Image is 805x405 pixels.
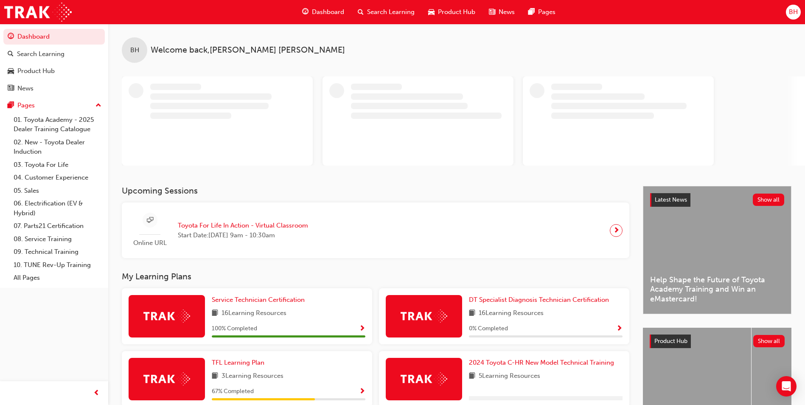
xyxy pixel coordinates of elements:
[351,3,421,21] a: search-iconSearch Learning
[776,376,797,397] div: Open Intercom Messenger
[17,101,35,110] div: Pages
[95,100,101,111] span: up-icon
[10,271,105,284] a: All Pages
[129,209,623,251] a: Online URLToyota For Life In Action - Virtual ClassroomStart Date:[DATE] 9am - 10:30am
[212,324,257,334] span: 100 % Completed
[129,238,171,248] span: Online URL
[401,309,447,323] img: Trak
[469,359,614,366] span: 2024 Toyota C-HR New Model Technical Training
[212,387,254,397] span: 67 % Completed
[643,186,791,314] a: Latest NewsShow allHelp Shape the Future of Toyota Academy Training and Win an eMastercard!
[212,371,218,382] span: book-icon
[10,197,105,219] a: 06. Electrification (EV & Hybrid)
[367,7,415,17] span: Search Learning
[10,259,105,272] a: 10. TUNE Rev-Up Training
[358,7,364,17] span: search-icon
[654,337,687,345] span: Product Hub
[178,231,308,240] span: Start Date: [DATE] 9am - 10:30am
[359,386,365,397] button: Show Progress
[10,113,105,136] a: 01. Toyota Academy - 2025 Dealer Training Catalogue
[3,98,105,113] button: Pages
[3,29,105,45] a: Dashboard
[428,7,435,17] span: car-icon
[10,219,105,233] a: 07. Parts21 Certification
[4,3,72,22] img: Trak
[401,372,447,385] img: Trak
[613,225,620,236] span: next-icon
[212,295,308,305] a: Service Technician Certification
[222,308,286,319] span: 16 Learning Resources
[295,3,351,21] a: guage-iconDashboard
[3,27,105,98] button: DashboardSearch LearningProduct HubNews
[212,308,218,319] span: book-icon
[10,171,105,184] a: 04. Customer Experience
[8,33,14,41] span: guage-icon
[421,3,482,21] a: car-iconProduct Hub
[8,85,14,93] span: news-icon
[482,3,522,21] a: news-iconNews
[528,7,535,17] span: pages-icon
[10,158,105,172] a: 03. Toyota For Life
[3,46,105,62] a: Search Learning
[122,272,629,281] h3: My Learning Plans
[10,245,105,259] a: 09. Technical Training
[616,325,623,333] span: Show Progress
[143,372,190,385] img: Trak
[650,335,785,348] a: Product HubShow all
[469,324,508,334] span: 0 % Completed
[469,371,475,382] span: book-icon
[212,359,264,366] span: TFL Learning Plan
[469,295,612,305] a: DT Specialist Diagnosis Technician Certification
[499,7,515,17] span: News
[143,309,190,323] img: Trak
[538,7,555,17] span: Pages
[522,3,562,21] a: pages-iconPages
[93,388,100,399] span: prev-icon
[479,371,540,382] span: 5 Learning Resources
[469,358,617,368] a: 2024 Toyota C-HR New Model Technical Training
[650,275,784,304] span: Help Shape the Future of Toyota Academy Training and Win an eMastercard!
[17,49,65,59] div: Search Learning
[8,67,14,75] span: car-icon
[469,296,609,304] span: DT Specialist Diagnosis Technician Certification
[222,371,283,382] span: 3 Learning Resources
[10,136,105,158] a: 02. New - Toyota Dealer Induction
[130,45,139,55] span: BH
[10,184,105,197] a: 05. Sales
[312,7,344,17] span: Dashboard
[359,325,365,333] span: Show Progress
[212,358,268,368] a: TFL Learning Plan
[753,194,785,206] button: Show all
[8,102,14,110] span: pages-icon
[3,81,105,96] a: News
[359,388,365,396] span: Show Progress
[122,186,629,196] h3: Upcoming Sessions
[753,335,785,347] button: Show all
[489,7,495,17] span: news-icon
[8,51,14,58] span: search-icon
[10,233,105,246] a: 08. Service Training
[17,84,34,93] div: News
[212,296,305,304] span: Service Technician Certification
[479,308,544,319] span: 16 Learning Resources
[359,323,365,334] button: Show Progress
[302,7,309,17] span: guage-icon
[789,7,798,17] span: BH
[786,5,801,20] button: BH
[438,7,475,17] span: Product Hub
[178,221,308,231] span: Toyota For Life In Action - Virtual Classroom
[655,196,687,203] span: Latest News
[616,323,623,334] button: Show Progress
[3,63,105,79] a: Product Hub
[650,193,784,207] a: Latest NewsShow all
[469,308,475,319] span: book-icon
[17,66,55,76] div: Product Hub
[151,45,345,55] span: Welcome back , [PERSON_NAME] [PERSON_NAME]
[147,215,153,226] span: sessionType_ONLINE_URL-icon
